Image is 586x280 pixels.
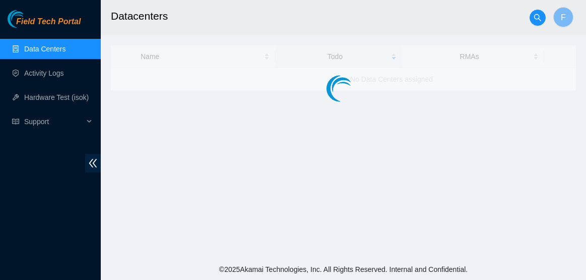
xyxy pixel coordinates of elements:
[8,18,81,31] a: Akamai TechnologiesField Tech Portal
[24,45,66,53] a: Data Centers
[553,7,573,27] button: F
[85,154,101,173] span: double-left
[24,111,84,132] span: Support
[530,14,545,22] span: search
[24,93,89,101] a: Hardware Test (isok)
[530,10,546,26] button: search
[16,17,81,27] span: Field Tech Portal
[101,259,586,280] footer: © 2025 Akamai Technologies, Inc. All Rights Reserved. Internal and Confidential.
[561,11,566,24] span: F
[8,10,51,28] img: Akamai Technologies
[12,118,19,125] span: read
[24,69,64,77] a: Activity Logs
